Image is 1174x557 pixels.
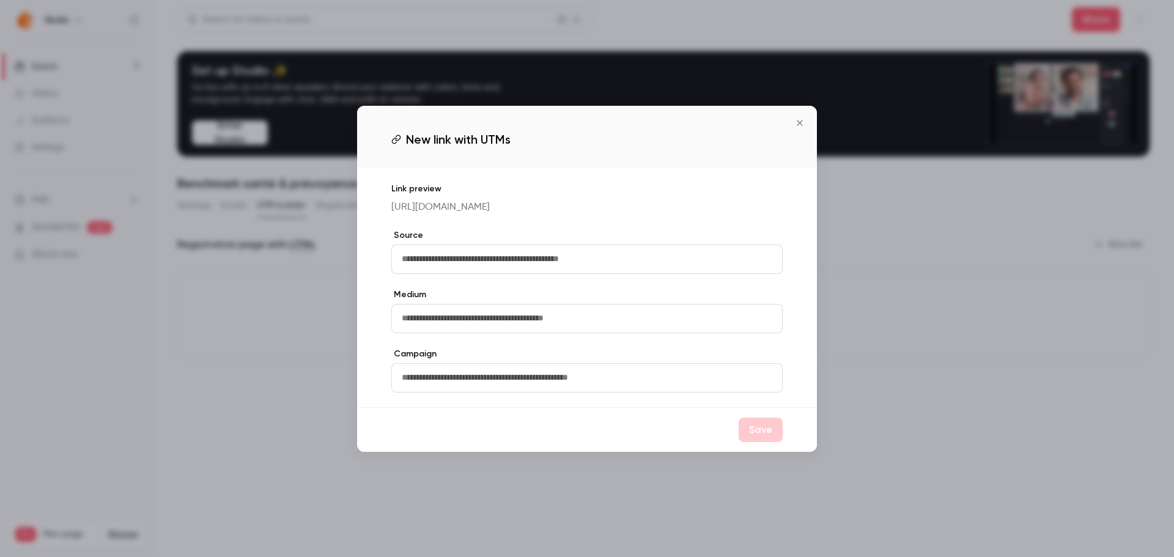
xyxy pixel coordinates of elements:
label: Source [391,229,783,242]
span: New link with UTMs [406,130,511,149]
p: [URL][DOMAIN_NAME] [391,200,783,215]
button: Close [788,111,812,135]
label: Campaign [391,348,783,360]
p: Link preview [391,183,783,195]
label: Medium [391,289,783,301]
